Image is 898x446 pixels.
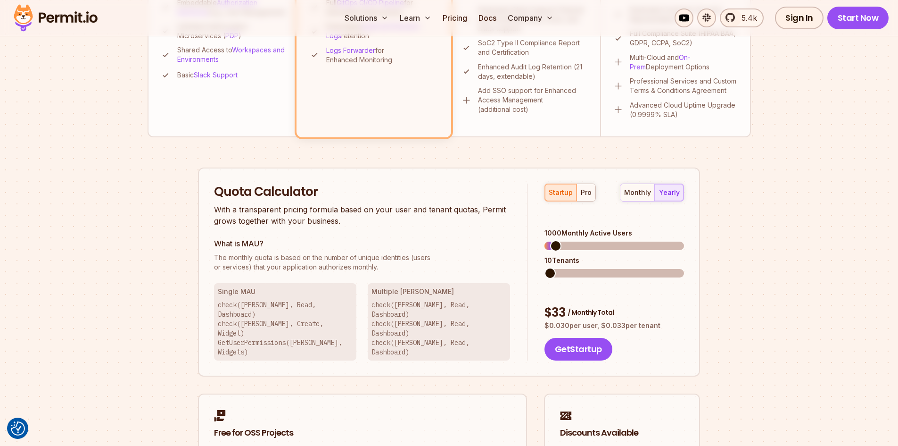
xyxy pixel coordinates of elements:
img: Revisit consent button [11,421,25,436]
h2: Discounts Available [560,427,684,439]
h2: Quota Calculator [214,184,510,201]
img: Permit logo [9,2,102,34]
span: / Monthly Total [568,308,614,317]
p: Full Compliance Suite (HIPAA BAA, GDPR, CCPA, SoC2) [630,29,739,48]
button: Solutions [341,8,392,27]
p: Enhanced Audit Log Retention (21 days, extendable) [478,62,589,81]
p: Shared Access to [177,45,287,64]
button: GetStartup [544,338,612,361]
p: $ 0.030 per user, $ 0.033 per tenant [544,321,684,330]
p: Multi-Cloud and Deployment Options [630,53,739,72]
a: Slack Support [194,71,238,79]
p: Professional Services and Custom Terms & Conditions Agreement [630,76,739,95]
a: 5.4k [720,8,764,27]
p: Add SSO support for Enhanced Access Management (additional cost) [478,86,589,114]
h2: Free for OSS Projects [214,427,511,439]
div: 10 Tenants [544,256,684,265]
div: pro [581,188,592,197]
div: 1000 Monthly Active Users [544,228,684,238]
a: Docs [475,8,500,27]
span: The monthly quota is based on the number of unique identities (users [214,253,510,262]
p: check([PERSON_NAME], Read, Dashboard) check([PERSON_NAME], Read, Dashboard) check([PERSON_NAME], ... [371,300,506,357]
p: With a transparent pricing formula based on your user and tenant quotas, Permit grows together wi... [214,204,510,227]
a: Pricing [439,8,471,27]
a: Sign In [775,7,824,29]
button: Learn [396,8,435,27]
h3: Multiple [PERSON_NAME] [371,287,506,296]
div: $ 33 [544,304,684,321]
h3: Single MAU [218,287,353,296]
a: Start Now [827,7,889,29]
h3: What is MAU? [214,238,510,249]
p: check([PERSON_NAME], Read, Dashboard) check([PERSON_NAME], Create, Widget) GetUserPermissions([PE... [218,300,353,357]
p: SoC2 Type II Compliance Report and Certification [478,38,589,57]
p: for Enhanced Monitoring [326,46,439,65]
button: Company [504,8,557,27]
button: Consent Preferences [11,421,25,436]
a: PDP [225,32,239,40]
p: Basic [177,70,238,80]
a: Logs Forwarder [326,46,375,54]
div: monthly [624,188,651,197]
p: Advanced Cloud Uptime Upgrade (0.9999% SLA) [630,101,739,119]
p: or services) that your application authorizes monthly. [214,253,510,272]
span: 5.4k [736,12,757,24]
a: On-Prem [630,53,691,71]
